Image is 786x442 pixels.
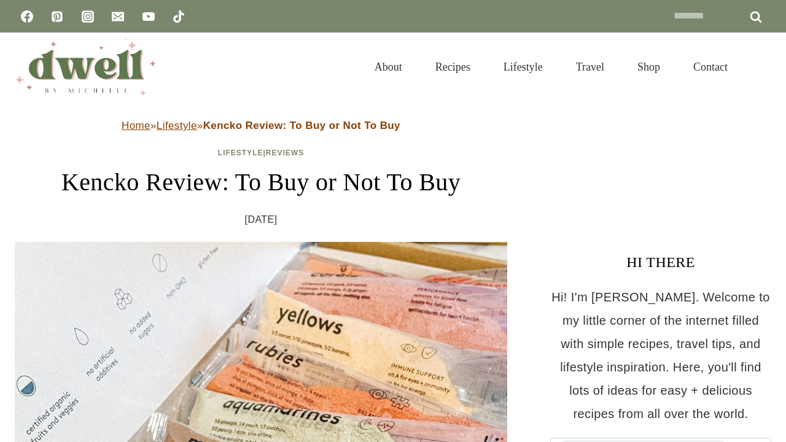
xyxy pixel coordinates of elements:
nav: Primary Navigation [358,45,744,88]
h1: Kencko Review: To Buy or Not To Buy [15,164,507,201]
h3: HI THERE [550,251,771,273]
a: TikTok [166,4,191,29]
a: Home [122,120,150,131]
strong: Kencko Review: To Buy or Not To Buy [203,120,400,131]
a: About [358,45,419,88]
a: Lifestyle [157,120,197,131]
a: Recipes [419,45,487,88]
a: Reviews [266,149,304,157]
time: [DATE] [245,211,278,229]
a: Email [106,4,130,29]
a: Pinterest [45,4,69,29]
a: YouTube [136,4,161,29]
span: | [218,149,304,157]
button: View Search Form [750,56,771,77]
a: Instagram [76,4,100,29]
a: Travel [559,45,621,88]
span: » » [122,120,400,131]
a: Shop [621,45,677,88]
img: DWELL by michelle [15,39,156,95]
a: Lifestyle [218,149,263,157]
a: Lifestyle [487,45,559,88]
a: Facebook [15,4,39,29]
p: Hi! I'm [PERSON_NAME]. Welcome to my little corner of the internet filled with simple recipes, tr... [550,285,771,425]
a: Contact [677,45,744,88]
